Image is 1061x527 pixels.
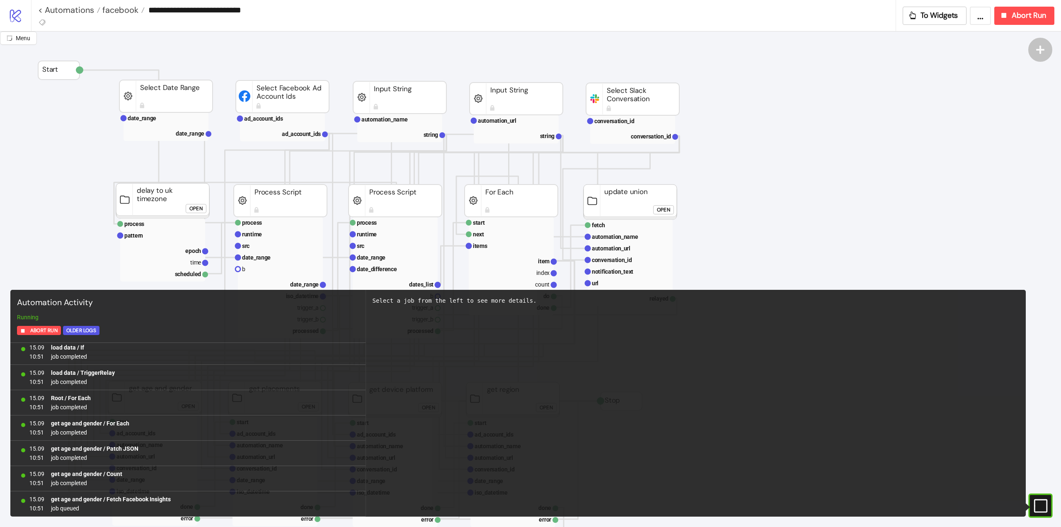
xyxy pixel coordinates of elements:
span: job completed [51,478,122,488]
span: 15.09 [29,495,44,504]
div: Open [657,205,670,215]
b: Root / For Each [51,395,91,401]
text: epoch [185,248,201,254]
span: 10:51 [29,453,44,462]
text: src [357,243,364,249]
text: count [535,281,550,288]
text: automation_name [361,116,408,123]
text: b [242,266,245,272]
span: facebook [100,5,138,15]
span: job completed [51,403,91,412]
div: Select a job from the left to see more details. [373,296,1020,305]
span: 10:51 [29,352,44,361]
text: conversation_id [592,257,632,263]
a: facebook [100,6,145,14]
text: notification_text [592,268,633,275]
text: ad_account_ids [282,131,321,137]
span: 15.09 [29,393,44,403]
text: string [424,131,438,138]
span: 15.09 [29,368,44,377]
text: runtime [242,231,262,238]
button: Abort Run [994,7,1054,25]
span: To Widgets [921,11,958,20]
b: get age and gender / Fetch Facebook Insights [51,496,171,503]
text: ad_account_ids [244,115,283,122]
b: load data / TriggerRelay [51,369,115,376]
button: Older Logs [63,326,99,335]
span: Abort Run [1012,11,1046,20]
text: dates_list [409,281,434,288]
span: 15.09 [29,469,44,478]
span: Menu [16,35,30,41]
text: src [242,243,250,249]
a: < Automations [38,6,100,14]
text: url [592,280,598,287]
text: date_difference [357,266,397,272]
b: get age and gender / Count [51,471,122,477]
span: 15.09 [29,444,44,453]
b: get age and gender / For Each [51,420,129,427]
text: process [124,221,144,227]
button: Abort Run [17,326,61,335]
span: 15.09 [29,343,44,352]
span: 10:51 [29,428,44,437]
text: automation_url [592,245,630,252]
text: date_range [128,115,156,121]
b: load data / If [51,344,84,351]
span: Abort Run [30,326,58,335]
span: job completed [51,453,138,462]
button: Open [653,205,674,214]
text: start [473,219,485,226]
text: item [538,258,550,265]
text: string [540,133,555,139]
div: Running [14,313,362,322]
text: date_range [357,254,385,261]
text: date_range [242,254,271,261]
text: process [242,219,262,226]
div: Older Logs [66,326,96,335]
text: conversation_id [631,133,671,140]
text: time [190,259,201,266]
text: runtime [357,231,377,238]
span: job queued [51,504,171,513]
button: To Widgets [903,7,967,25]
span: 15.09 [29,419,44,428]
span: radius-bottomright [7,35,12,41]
button: ... [970,7,991,25]
span: 10:51 [29,478,44,488]
span: 10:51 [29,377,44,386]
span: 10:51 [29,504,44,513]
button: Open [186,204,206,213]
text: fetch [592,222,605,228]
div: Open [189,204,203,214]
span: job completed [51,428,129,437]
text: automation_name [592,233,638,240]
text: automation_url [478,117,516,124]
text: pattern [124,232,143,239]
text: conversation_id [594,118,635,124]
text: date_range [176,130,204,137]
span: 10:51 [29,403,44,412]
text: items [473,243,487,249]
span: job completed [51,377,115,386]
span: job completed [51,352,87,361]
text: next [473,231,484,238]
b: get age and gender / Patch JSON [51,445,138,452]
text: index [536,270,550,276]
text: process [357,219,377,226]
div: Automation Activity [14,293,362,313]
text: date_range [290,281,319,288]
